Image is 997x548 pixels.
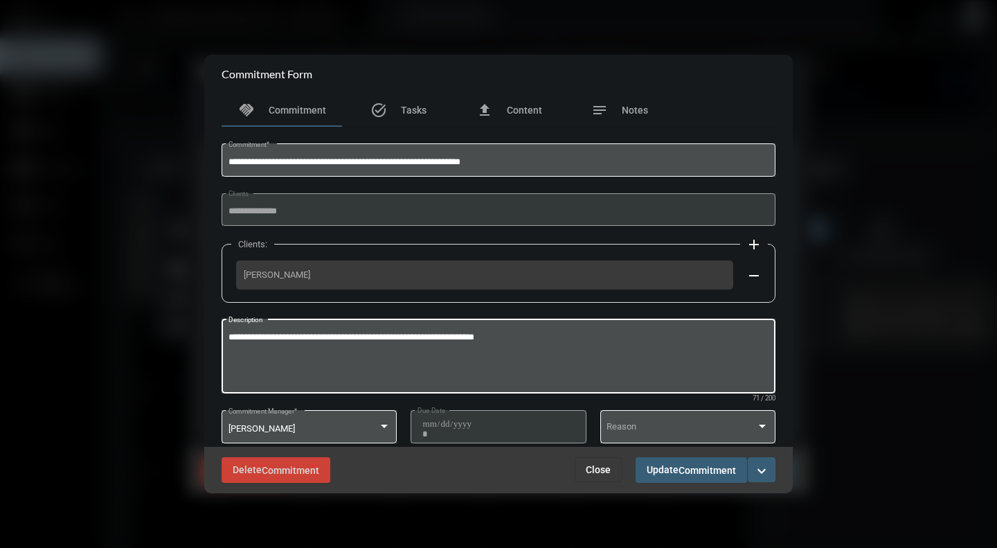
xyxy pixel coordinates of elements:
[262,465,319,476] span: Commitment
[228,423,295,434] span: [PERSON_NAME]
[370,102,387,118] mat-icon: task_alt
[231,239,274,249] label: Clients:
[679,465,736,476] span: Commitment
[622,105,648,116] span: Notes
[746,267,762,284] mat-icon: remove
[233,464,319,475] span: Delete
[401,105,426,116] span: Tasks
[591,102,608,118] mat-icon: notes
[222,457,330,483] button: DeleteCommitment
[507,105,542,116] span: Content
[244,269,726,280] span: [PERSON_NAME]
[647,464,736,475] span: Update
[222,67,312,80] h2: Commitment Form
[636,457,747,483] button: UpdateCommitment
[269,105,326,116] span: Commitment
[238,102,255,118] mat-icon: handshake
[575,457,622,482] button: Close
[746,236,762,253] mat-icon: add
[753,395,775,403] mat-hint: 71 / 200
[586,464,611,475] span: Close
[753,463,770,479] mat-icon: expand_more
[476,102,493,118] mat-icon: file_upload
